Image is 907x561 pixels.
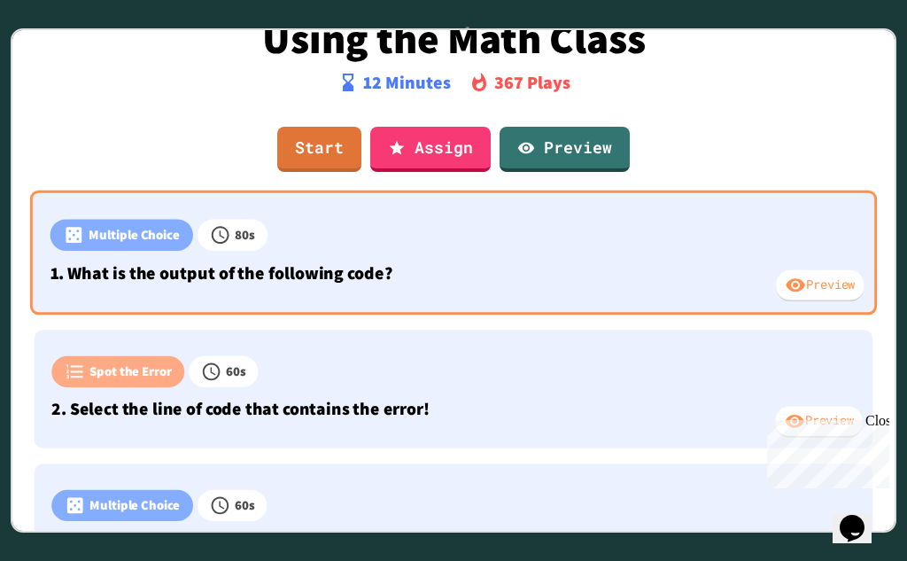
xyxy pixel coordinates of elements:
[89,496,180,516] p: Multiple Choice
[277,127,361,172] a: Start
[50,260,857,286] p: 1. What is the output of the following code?
[235,496,255,516] p: 60 s
[776,270,864,302] div: Preview
[833,490,889,543] iframe: chat widget
[500,127,630,172] a: Preview
[235,225,255,245] p: 80 s
[226,362,246,382] p: 60 s
[760,413,889,488] iframe: chat widget
[51,396,855,422] p: 2. Select the line of code that contains the error!
[57,15,851,61] p: Using the Math Class
[89,225,180,245] p: Multiple Choice
[363,69,451,96] p: 12 Minutes
[7,7,122,113] div: Chat with us now!Close
[89,362,171,382] p: Spot the Error
[51,530,855,556] p: 3. What is the output of the following code?
[494,69,570,96] p: 367 Plays
[776,407,863,439] div: Preview
[370,127,491,172] a: Assign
